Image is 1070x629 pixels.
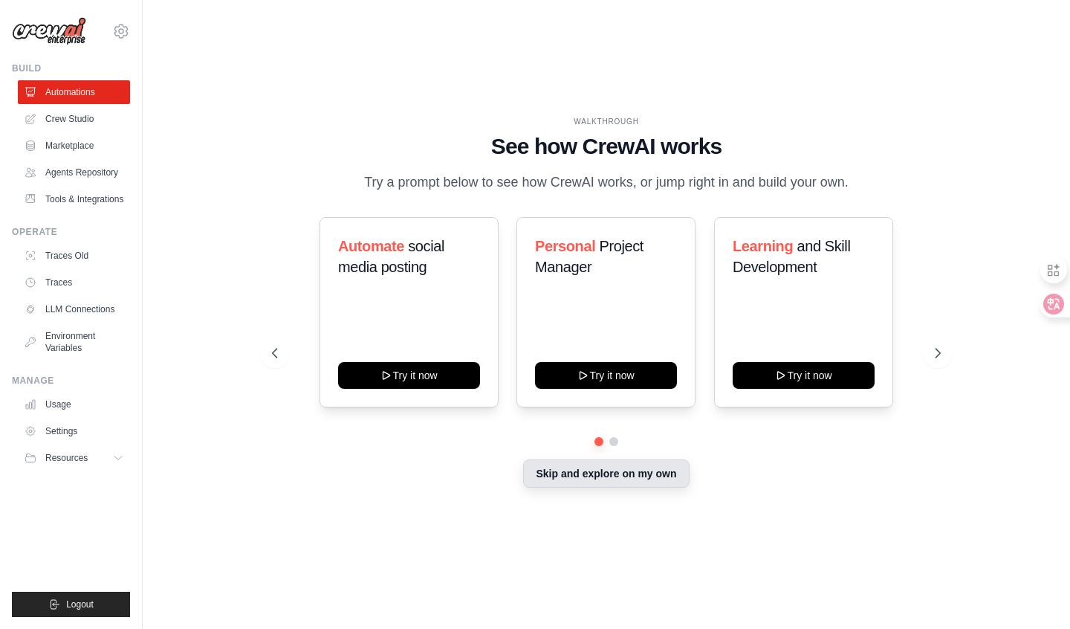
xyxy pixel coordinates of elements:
[272,133,940,160] h1: See how CrewAI works
[18,297,130,321] a: LLM Connections
[18,419,130,443] a: Settings
[12,592,130,617] button: Logout
[18,161,130,184] a: Agents Repository
[18,107,130,131] a: Crew Studio
[733,362,875,389] button: Try it now
[12,226,130,238] div: Operate
[18,271,130,294] a: Traces
[18,134,130,158] a: Marketplace
[523,459,689,488] button: Skip and explore on my own
[18,446,130,470] button: Resources
[18,244,130,268] a: Traces Old
[12,375,130,387] div: Manage
[996,558,1070,629] div: 채팅 위젯
[338,362,480,389] button: Try it now
[535,362,677,389] button: Try it now
[12,17,86,45] img: Logo
[18,324,130,360] a: Environment Variables
[733,238,793,254] span: Learning
[18,187,130,211] a: Tools & Integrations
[357,172,856,193] p: Try a prompt below to see how CrewAI works, or jump right in and build your own.
[272,116,940,127] div: WALKTHROUGH
[733,238,850,275] span: and Skill Development
[12,62,130,74] div: Build
[338,238,404,254] span: Automate
[66,599,94,610] span: Logout
[535,238,595,254] span: Personal
[45,452,88,464] span: Resources
[18,393,130,416] a: Usage
[18,80,130,104] a: Automations
[996,558,1070,629] iframe: Chat Widget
